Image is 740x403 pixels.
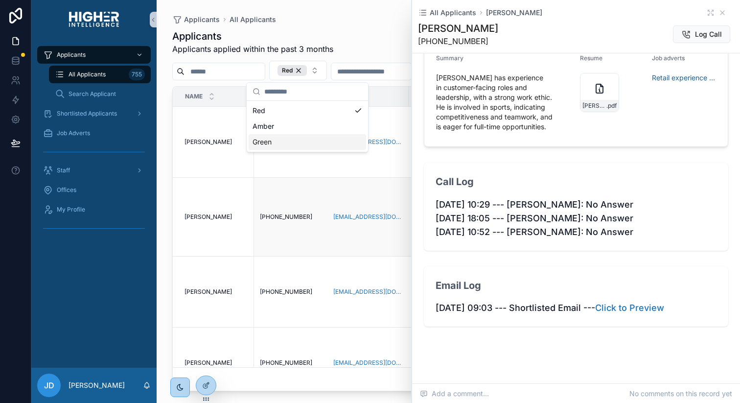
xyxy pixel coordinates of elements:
iframe: Slideout [537,265,740,403]
a: My Profile [37,201,151,218]
span: [DATE] 10:29 --- [PERSON_NAME]: No Answer [DATE] 18:05 --- [PERSON_NAME]: No Answer [DATE] 10:52 ... [436,198,717,239]
img: App logo [69,12,119,27]
span: .pdf [606,102,617,110]
span: [PERSON_NAME] [185,359,232,367]
span: All Applicants [69,71,106,78]
a: Search Applicant [49,85,151,103]
a: All Applicants755 [49,66,151,83]
span: Applicants [184,15,220,24]
a: [PHONE_NUMBER] [260,359,322,367]
a: Shortlisted Applicants [37,105,151,122]
h2: Call Log [436,175,474,189]
span: Search Applicant [69,90,116,98]
h1: Applicants [172,29,333,43]
button: Log Call [673,25,730,43]
span: [PERSON_NAME]-retail-NTL-Resume [582,102,606,110]
a: Applicants [172,15,220,24]
a: [PERSON_NAME] [185,213,248,221]
a: [PERSON_NAME] [185,288,248,296]
a: [PERSON_NAME] [185,138,248,146]
span: Name [185,93,203,100]
span: Add a comment... [420,389,489,399]
span: Offices [57,186,76,194]
a: Job Adverts [37,124,151,142]
span: Resume [580,54,602,62]
span: [PHONE_NUMBER] [260,213,312,221]
span: Staff [57,166,70,174]
a: [PERSON_NAME] [185,359,248,367]
span: JD [44,379,54,391]
div: Red [249,103,366,119]
span: [PHONE_NUMBER] [418,35,498,47]
div: 755 [129,69,145,80]
a: [EMAIL_ADDRESS][DOMAIN_NAME] [333,359,403,367]
a: [PHONE_NUMBER] [260,213,322,221]
div: Red [277,65,307,76]
span: [PHONE_NUMBER] [260,288,312,296]
span: Log Call [695,29,722,39]
a: Offices [37,181,151,199]
span: [PHONE_NUMBER] [260,359,312,367]
span: Applicants [57,51,86,59]
a: Staff [37,162,151,179]
span: [PERSON_NAME] [185,288,232,296]
span: Shortlisted Applicants [57,110,117,118]
span: All Applicants [430,8,476,18]
a: [PERSON_NAME] [486,8,542,18]
a: [EMAIL_ADDRESS][DOMAIN_NAME] [333,288,403,296]
a: Retail experience wanted! --- retail NTL --- [GEOGRAPHIC_DATA] [652,73,716,83]
a: [EMAIL_ADDRESS][DOMAIN_NAME] [333,213,403,221]
span: My Profile [57,206,85,213]
a: All Applicants [230,15,276,24]
span: [PERSON_NAME] [185,138,232,146]
span: Summary [436,54,463,62]
h1: [PERSON_NAME] [418,22,498,35]
div: Suggestions [247,101,368,152]
span: [DATE] 09:03 --- Shortlisted Email --- [436,303,664,313]
button: Unselect RED [277,65,307,76]
span: [PERSON_NAME] [185,213,232,221]
div: scrollable content [31,39,157,368]
button: Select Button [269,61,327,80]
a: [PHONE_NUMBER] [260,288,322,296]
h2: Email Log [436,279,481,293]
div: Amber [249,119,366,134]
p: [PERSON_NAME] [69,380,125,390]
span: Job adverts [652,54,685,62]
div: Green [249,134,366,150]
span: Job Adverts [57,129,90,137]
a: Applicants [37,46,151,64]
span: Applicants applied within the past 3 months [172,43,333,55]
span: [PERSON_NAME] has experience in customer-facing roles and leadership, with a strong work ethic. H... [436,73,572,132]
a: All Applicants [418,8,476,18]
